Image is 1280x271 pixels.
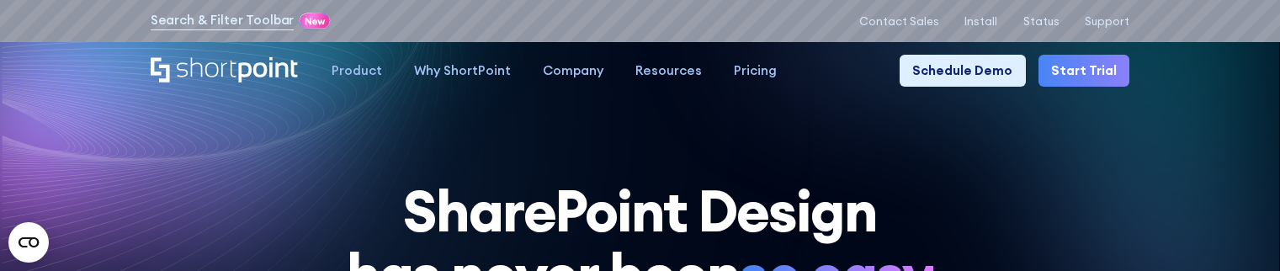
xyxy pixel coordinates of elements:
[635,61,702,81] div: Resources
[619,55,718,87] a: Resources
[718,55,793,87] a: Pricing
[151,57,300,85] a: Home
[1038,55,1129,87] a: Start Trial
[8,222,49,263] button: Open CMP widget
[414,61,511,81] div: Why ShortPoint
[964,15,997,28] a: Install
[859,15,939,28] a: Contact Sales
[978,77,1280,271] iframe: Chat Widget
[316,55,398,87] a: Product
[1085,15,1129,28] a: Support
[527,55,619,87] a: Company
[543,61,603,81] div: Company
[151,11,295,30] a: Search & Filter Toolbar
[398,55,527,87] a: Why ShortPoint
[734,61,777,81] div: Pricing
[900,55,1025,87] a: Schedule Demo
[332,61,382,81] div: Product
[1023,15,1060,28] a: Status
